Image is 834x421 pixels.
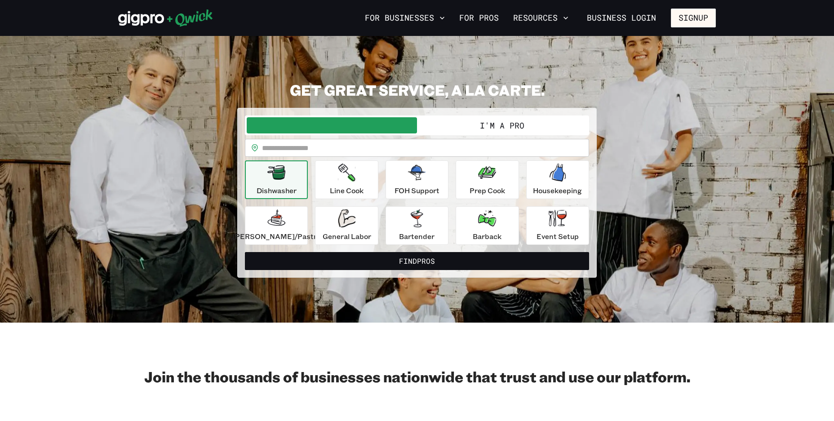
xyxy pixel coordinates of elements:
[395,185,439,196] p: FOH Support
[399,231,435,242] p: Bartender
[526,206,589,245] button: Event Setup
[456,206,519,245] button: Barback
[245,206,308,245] button: [PERSON_NAME]/Pastry
[361,10,448,26] button: For Businesses
[510,10,572,26] button: Resources
[671,9,716,27] button: Signup
[417,117,587,133] button: I'm a Pro
[237,81,597,99] h2: GET GREAT SERVICE, A LA CARTE.
[579,9,664,27] a: Business Login
[330,185,364,196] p: Line Cook
[247,117,417,133] button: I'm a Business
[315,160,378,199] button: Line Cook
[257,185,297,196] p: Dishwasher
[315,206,378,245] button: General Labor
[537,231,579,242] p: Event Setup
[118,368,716,386] h2: Join the thousands of businesses nationwide that trust and use our platform.
[232,231,320,242] p: [PERSON_NAME]/Pastry
[473,231,501,242] p: Barback
[533,185,582,196] p: Housekeeping
[526,160,589,199] button: Housekeeping
[386,160,448,199] button: FOH Support
[245,160,308,199] button: Dishwasher
[470,185,505,196] p: Prep Cook
[386,206,448,245] button: Bartender
[456,160,519,199] button: Prep Cook
[323,231,371,242] p: General Labor
[245,252,589,270] button: FindPros
[456,10,502,26] a: For Pros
